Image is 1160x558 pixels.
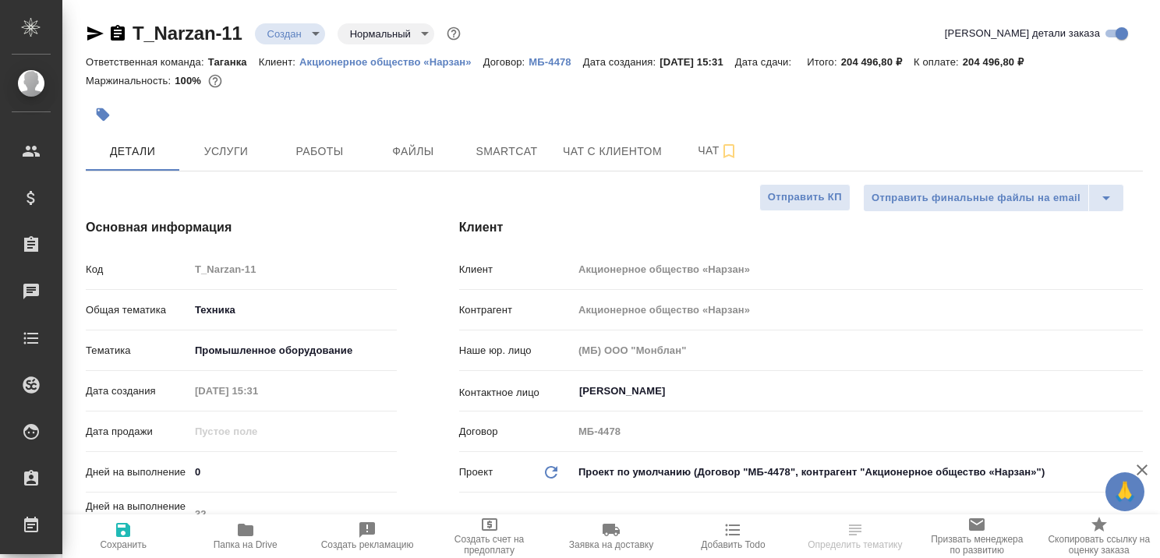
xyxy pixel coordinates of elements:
[189,337,397,364] div: Промышленное оборудование
[573,258,1143,281] input: Пустое поле
[86,97,120,132] button: Добавить тэг
[133,23,242,44] a: T_Narzan-11
[282,142,357,161] span: Работы
[189,297,397,323] div: Техника
[175,75,205,87] p: 100%
[437,534,540,556] span: Создать счет на предоплату
[86,302,189,318] p: Общая тематика
[189,420,326,443] input: Пустое поле
[376,142,451,161] span: Файлы
[86,383,189,399] p: Дата создания
[214,539,278,550] span: Папка на Drive
[95,142,170,161] span: Детали
[573,459,1143,486] div: Проект по умолчанию (Договор "МБ-4478", контрагент "Акционерное общество «Нарзан»")
[459,262,573,277] p: Клиент
[205,71,225,91] button: 0.00 RUB;
[701,539,765,550] span: Добавить Todo
[573,339,1143,362] input: Пустое поле
[459,464,493,480] p: Проект
[925,534,1028,556] span: Призвать менеджера по развитию
[469,142,544,161] span: Smartcat
[184,514,306,558] button: Папка на Drive
[459,343,573,358] p: Наше юр. лицо
[945,26,1100,41] span: [PERSON_NAME] детали заказа
[86,262,189,277] p: Код
[573,298,1143,321] input: Пустое поле
[459,424,573,440] p: Договор
[573,420,1143,443] input: Пустое поле
[583,56,660,68] p: Дата создания:
[1038,514,1160,558] button: Скопировать ссылку на оценку заказа
[735,56,795,68] p: Дата сдачи:
[529,55,582,68] a: МБ-4478
[208,56,259,68] p: Таганка
[1105,472,1144,511] button: 🙏
[459,302,573,318] p: Контрагент
[720,142,738,161] svg: Подписаться
[550,514,672,558] button: Заявка на доставку
[569,539,653,550] span: Заявка на доставку
[794,514,916,558] button: Определить тематику
[914,56,963,68] p: К оплате:
[259,56,299,68] p: Клиент:
[841,56,914,68] p: 204 496,80 ₽
[1112,475,1138,508] span: 🙏
[86,499,189,530] p: Дней на выполнение (авт.)
[808,539,902,550] span: Определить тематику
[863,184,1089,212] button: Отправить финальные файлы на email
[916,514,1038,558] button: Призвать менеджера по развитию
[86,343,189,358] p: Тематика
[86,75,175,87] p: Маржинальность:
[263,27,306,41] button: Создан
[189,461,397,483] input: ✎ Введи что-нибудь
[872,189,1080,207] span: Отправить финальные файлы на email
[189,503,397,525] input: Пустое поле
[299,55,483,68] a: Акционерное общество «Нарзан»
[299,56,483,68] p: Акционерное общество «Нарзан»
[189,380,326,402] input: Пустое поле
[255,23,325,44] div: Создан
[86,424,189,440] p: Дата продажи
[189,258,397,281] input: Пустое поле
[529,56,582,68] p: МБ-4478
[459,385,573,401] p: Контактное лицо
[483,56,529,68] p: Договор:
[759,184,851,211] button: Отправить КП
[660,56,735,68] p: [DATE] 15:31
[1134,390,1137,393] button: Open
[681,141,755,161] span: Чат
[428,514,550,558] button: Создать счет на предоплату
[108,24,127,43] button: Скопировать ссылку
[321,539,414,550] span: Создать рекламацию
[86,56,208,68] p: Ответственная команда:
[459,218,1143,237] h4: Клиент
[306,514,428,558] button: Создать рекламацию
[62,514,184,558] button: Сохранить
[86,464,189,480] p: Дней на выполнение
[100,539,147,550] span: Сохранить
[338,23,434,44] div: Создан
[86,218,397,237] h4: Основная информация
[768,189,842,207] span: Отправить КП
[563,142,662,161] span: Чат с клиентом
[807,56,840,68] p: Итого:
[672,514,794,558] button: Добавить Todo
[1048,534,1151,556] span: Скопировать ссылку на оценку заказа
[963,56,1035,68] p: 204 496,80 ₽
[863,184,1124,212] div: split button
[444,23,464,44] button: Доп статусы указывают на важность/срочность заказа
[189,142,263,161] span: Услуги
[345,27,416,41] button: Нормальный
[86,24,104,43] button: Скопировать ссылку для ЯМессенджера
